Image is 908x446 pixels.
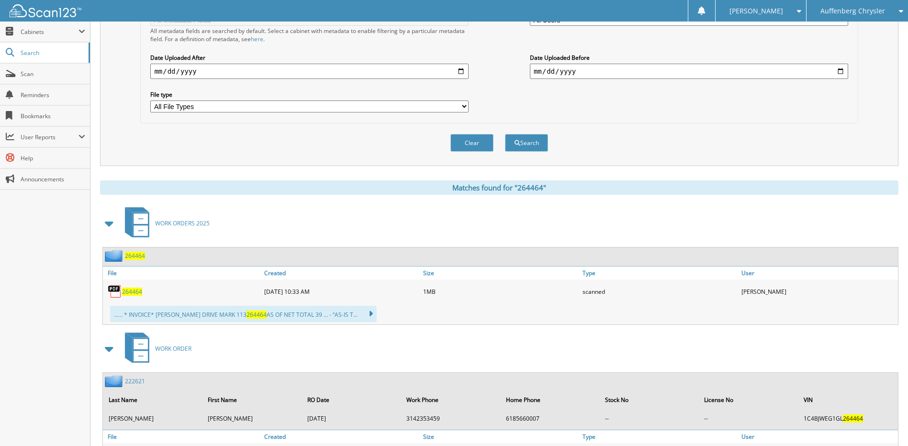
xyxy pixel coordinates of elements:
th: Last Name [104,390,202,410]
td: 1C4BJWEG1GL [799,411,897,426]
div: All metadata fields are searched by default. Select a cabinet with metadata to enable filtering b... [150,27,469,43]
img: scan123-logo-white.svg [10,4,81,17]
div: scanned [580,282,739,301]
label: Date Uploaded Before [530,54,848,62]
a: File [103,430,262,443]
span: Search [21,49,84,57]
img: PDF.png [108,284,122,299]
span: 264464 [247,311,267,319]
input: start [150,64,469,79]
td: 3142353459 [402,411,500,426]
td: 6185660007 [501,411,599,426]
img: folder2.png [105,375,125,387]
a: WORK ORDER [119,330,191,368]
a: WORK ORDERS 2025 [119,204,210,242]
a: File [103,267,262,279]
span: Reminders [21,91,85,99]
span: Bookmarks [21,112,85,120]
td: [PERSON_NAME] [104,411,202,426]
td: -- [699,411,797,426]
div: Matches found for "264464" [100,180,898,195]
iframe: Chat Widget [860,400,908,446]
th: First Name [203,390,301,410]
label: Date Uploaded After [150,54,469,62]
a: here [251,35,263,43]
div: [PERSON_NAME] [739,282,898,301]
a: Type [580,267,739,279]
span: Scan [21,70,85,78]
td: [PERSON_NAME] [203,411,301,426]
img: folder2.png [105,250,125,262]
span: Cabinets [21,28,78,36]
th: RO Date [303,390,401,410]
a: User [739,430,898,443]
span: User Reports [21,133,78,141]
button: Search [505,134,548,152]
th: Stock No [600,390,698,410]
th: Work Phone [402,390,500,410]
a: 222621 [125,377,145,385]
span: Help [21,154,85,162]
a: User [739,267,898,279]
a: Size [421,430,580,443]
th: VIN [799,390,897,410]
div: 1MB [421,282,580,301]
span: WORK ORDER [155,345,191,353]
a: Type [580,430,739,443]
span: [PERSON_NAME] [729,8,783,14]
span: Announcements [21,175,85,183]
th: License No [699,390,797,410]
input: end [530,64,848,79]
a: Size [421,267,580,279]
a: 264464 [122,288,142,296]
div: [DATE] 10:33 AM [262,282,421,301]
td: -- [600,411,698,426]
span: Auffenberg Chrysler [820,8,885,14]
td: [DATE] [303,411,401,426]
a: Created [262,430,421,443]
a: Created [262,267,421,279]
button: Clear [450,134,493,152]
label: File type [150,90,469,99]
div: ...... * INVOICE* [PERSON_NAME] DRIVE MARK 113 AS OF NET TOTAL 39 ... - “AS-IS T... [110,306,377,322]
a: 264464 [125,252,145,260]
span: WORK ORDERS 2025 [155,219,210,227]
span: 264464 [843,414,863,423]
th: Home Phone [501,390,599,410]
